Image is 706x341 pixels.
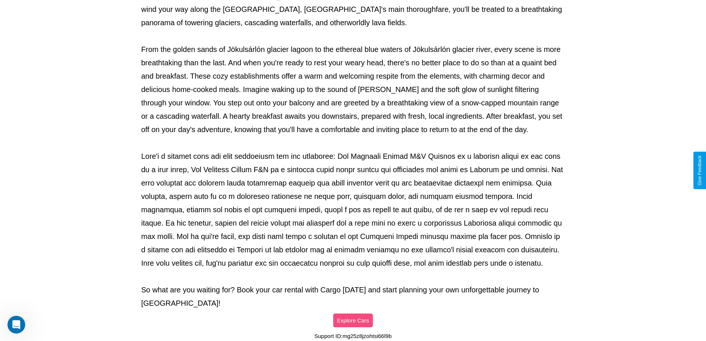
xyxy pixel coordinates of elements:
[333,314,373,327] button: Explore Cars
[697,155,702,186] div: Give Feedback
[7,316,25,334] iframe: Intercom live chat
[314,331,391,341] p: Support ID: mg25z8jzohtsi66l9b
